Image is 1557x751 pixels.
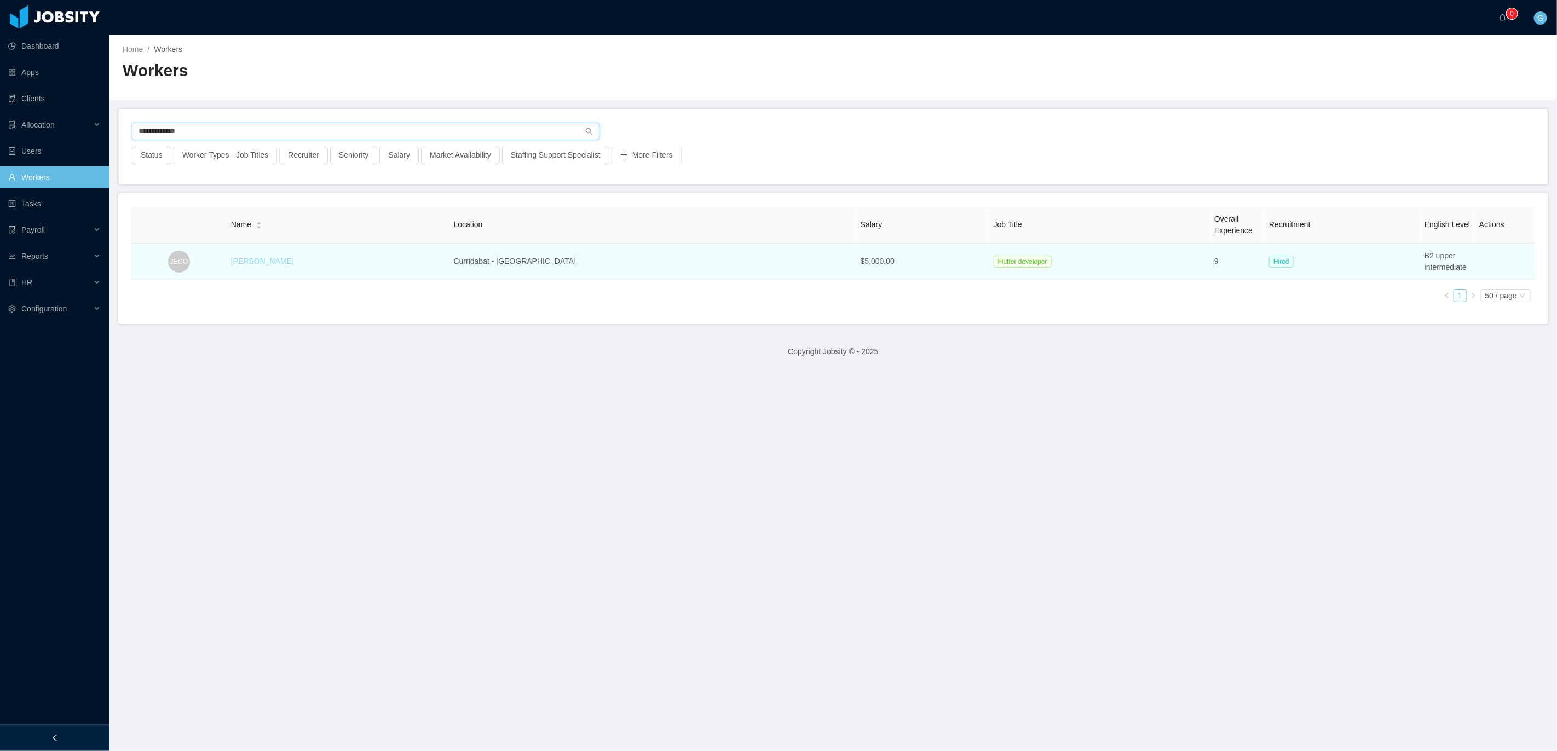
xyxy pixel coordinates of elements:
span: $5,000.00 [861,257,895,265]
span: Hired [1269,256,1294,268]
a: icon: pie-chartDashboard [8,35,101,57]
a: Home [123,45,143,54]
li: Previous Page [1440,289,1454,302]
i: icon: search [585,128,593,135]
span: English Level [1425,220,1470,229]
td: B2 upper intermediate [1420,244,1475,280]
a: 1 [1454,290,1466,302]
li: 1 [1454,289,1467,302]
span: Reports [21,252,48,261]
i: icon: bell [1499,14,1507,21]
span: Allocation [21,120,55,129]
i: icon: caret-down [256,224,262,228]
button: Status [132,147,171,164]
footer: Copyright Jobsity © - 2025 [109,333,1557,371]
span: Configuration [21,304,67,313]
span: Job Title [994,220,1022,229]
i: icon: book [8,279,16,286]
a: icon: robotUsers [8,140,101,162]
span: / [147,45,149,54]
a: icon: userWorkers [8,166,101,188]
button: icon: plusMore Filters [612,147,682,164]
i: icon: down [1519,292,1526,300]
span: Salary [861,220,883,229]
button: Salary [379,147,419,164]
i: icon: left [1444,292,1450,299]
span: Workers [154,45,182,54]
i: icon: line-chart [8,252,16,260]
a: icon: profileTasks [8,193,101,215]
span: Location [454,220,483,229]
a: icon: appstoreApps [8,61,101,83]
span: Payroll [21,226,45,234]
span: Recruitment [1269,220,1310,229]
span: HR [21,278,32,287]
h2: Workers [123,60,833,82]
span: Actions [1479,220,1504,229]
span: Flutter developer [994,256,1052,268]
div: Sort [256,220,262,228]
span: G [1538,11,1544,25]
sup: 0 [1507,8,1518,19]
button: Seniority [330,147,377,164]
i: icon: file-protect [8,226,16,234]
button: Market Availability [421,147,500,164]
a: icon: auditClients [8,88,101,109]
a: [PERSON_NAME] [231,257,294,265]
button: Recruiter [279,147,328,164]
a: Hired [1269,257,1298,265]
li: Next Page [1467,289,1480,302]
i: icon: right [1470,292,1477,299]
span: JECO [170,252,188,271]
td: Curridabat - [GEOGRAPHIC_DATA] [449,244,856,280]
i: icon: solution [8,121,16,129]
button: Staffing Support Specialist [502,147,609,164]
span: Overall Experience [1214,215,1253,235]
span: Name [231,219,251,230]
div: 50 / page [1485,290,1517,302]
i: icon: caret-up [256,221,262,224]
i: icon: setting [8,305,16,313]
button: Worker Types - Job Titles [174,147,277,164]
td: 9 [1210,244,1265,280]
